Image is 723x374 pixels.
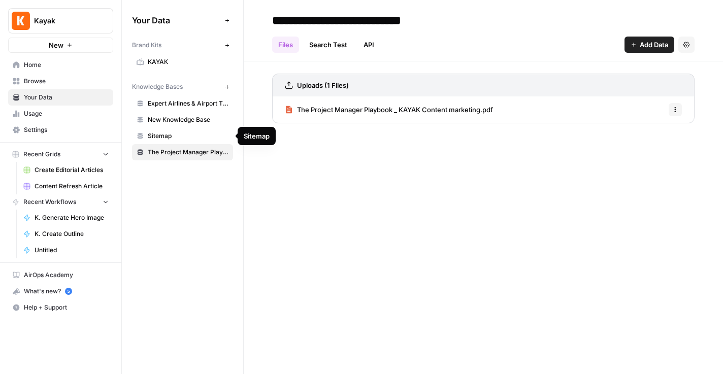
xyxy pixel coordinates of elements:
[285,74,349,96] a: Uploads (1 Files)
[24,60,109,70] span: Home
[8,73,113,89] a: Browse
[8,122,113,138] a: Settings
[23,197,76,207] span: Recent Workflows
[132,41,161,50] span: Brand Kits
[132,128,233,144] a: Sitemap
[12,12,30,30] img: Kayak Logo
[132,112,233,128] a: New Knowledge Base
[19,162,113,178] a: Create Editorial Articles
[24,77,109,86] span: Browse
[49,40,63,50] span: New
[132,82,183,91] span: Knowledge Bases
[148,131,228,141] span: Sitemap
[19,210,113,226] a: K. Generate Hero Image
[625,37,674,53] button: Add Data
[8,283,113,299] button: What's new? 5
[35,213,109,222] span: K. Generate Hero Image
[8,8,113,33] button: Workspace: Kayak
[148,99,228,108] span: Expert Airlines & Airport Tips
[148,148,228,157] span: The Project Manager Playbook
[24,125,109,134] span: Settings
[67,289,70,294] text: 5
[35,246,109,255] span: Untitled
[132,144,233,160] a: The Project Manager Playbook
[23,150,60,159] span: Recent Grids
[8,57,113,73] a: Home
[65,288,72,295] a: 5
[357,37,380,53] a: API
[24,303,109,312] span: Help + Support
[8,267,113,283] a: AirOps Academy
[19,242,113,258] a: Untitled
[35,165,109,175] span: Create Editorial Articles
[303,37,353,53] a: Search Test
[8,194,113,210] button: Recent Workflows
[35,182,109,191] span: Content Refresh Article
[19,178,113,194] a: Content Refresh Article
[244,131,270,141] div: Sitemap
[148,115,228,124] span: New Knowledge Base
[9,284,113,299] div: What's new?
[272,37,299,53] a: Files
[34,16,95,26] span: Kayak
[297,80,349,90] h3: Uploads (1 Files)
[24,93,109,102] span: Your Data
[8,38,113,53] button: New
[8,147,113,162] button: Recent Grids
[132,14,221,26] span: Your Data
[297,105,493,115] span: The Project Manager Playbook _ KAYAK Content marketing.pdf
[19,226,113,242] a: K. Create Outline
[8,106,113,122] a: Usage
[285,96,493,123] a: The Project Manager Playbook _ KAYAK Content marketing.pdf
[24,270,109,280] span: AirOps Academy
[148,57,228,66] span: KAYAK
[132,95,233,112] a: Expert Airlines & Airport Tips
[24,109,109,118] span: Usage
[640,40,668,50] span: Add Data
[35,229,109,239] span: K. Create Outline
[8,89,113,106] a: Your Data
[132,54,233,70] a: KAYAK
[8,299,113,316] button: Help + Support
